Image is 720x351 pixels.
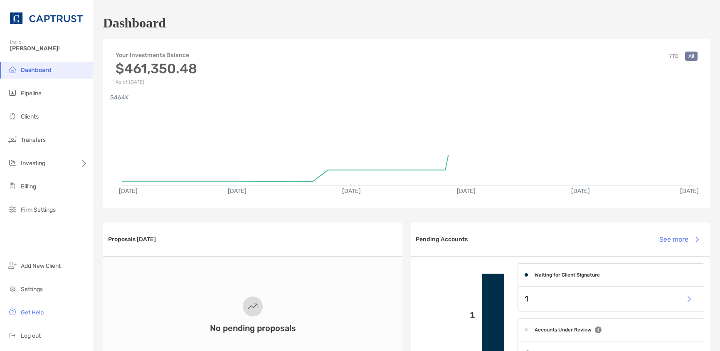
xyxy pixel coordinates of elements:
[21,262,61,269] span: Add New Client
[7,260,17,270] img: add_new_client icon
[21,160,45,167] span: Investing
[535,272,600,278] h4: Waiting for Client Signature
[7,330,17,340] img: logout icon
[572,188,590,195] text: [DATE]
[535,327,592,333] h4: Accounts Under Review
[21,90,42,97] span: Pipeline
[7,284,17,294] img: settings icon
[103,15,166,31] h1: Dashboard
[10,45,88,52] span: [PERSON_NAME]!
[417,310,475,320] p: 1
[7,134,17,144] img: transfers icon
[21,136,46,143] span: Transfers
[7,111,17,121] img: clients icon
[416,236,468,243] h3: Pending Accounts
[457,188,476,195] text: [DATE]
[21,113,39,120] span: Clients
[7,181,17,191] img: billing icon
[7,158,17,168] img: investing icon
[228,188,247,195] text: [DATE]
[21,67,52,74] span: Dashboard
[7,204,17,214] img: firm-settings icon
[7,307,17,317] img: get-help icon
[116,61,197,77] h3: $461,350.48
[10,3,83,33] img: CAPTRUST Logo
[653,230,705,249] button: See more
[7,88,17,98] img: pipeline icon
[7,64,17,74] img: dashboard icon
[21,309,44,316] span: Get Help
[21,286,43,293] span: Settings
[21,183,36,190] span: Billing
[21,332,41,339] span: Log out
[116,52,197,59] h4: Your Investments Balance
[119,188,138,195] text: [DATE]
[110,94,129,101] text: $464K
[685,52,698,61] button: All
[108,236,156,243] h3: Proposals [DATE]
[525,294,528,304] p: 1
[210,323,296,333] h3: No pending proposals
[116,79,197,85] p: As of [DATE]
[666,52,682,61] button: YTD
[343,188,361,195] text: [DATE]
[681,188,699,195] text: [DATE]
[21,206,56,213] span: Firm Settings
